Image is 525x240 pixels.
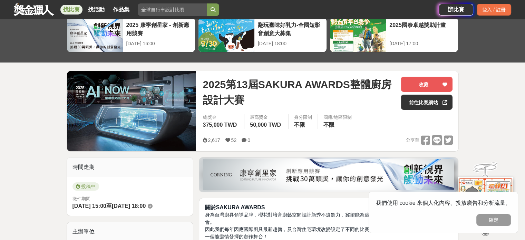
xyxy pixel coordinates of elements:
[138,3,207,16] input: 全球自行車設計比賽
[401,95,453,110] a: 前往比賽網站
[205,212,446,225] span: 身為台灣廚具領導品牌，櫻花對培育廚藝空間設計新秀不遺餘力，冀望能為這個產業擔起教育英才的責任，回饋社會。
[323,114,352,121] div: 國籍/地區限制
[476,214,511,226] button: 確定
[258,40,323,47] div: [DATE] 18:00
[294,114,312,121] div: 身分限制
[439,4,473,16] a: 辦比賽
[126,21,192,37] div: 2025 康寧創星家 - 創新應用競賽
[250,114,283,121] span: 最高獎金
[85,5,107,15] a: 找活動
[294,122,305,128] span: 不限
[60,5,82,15] a: 找比賽
[67,157,193,177] div: 時間走期
[208,137,220,143] span: 2,617
[458,177,513,223] img: d2146d9a-e6f6-4337-9592-8cefde37ba6b.png
[110,5,132,15] a: 作品集
[376,200,511,206] span: 我們使用 cookie 來個人化內容、投放廣告和分析流量。
[401,77,453,92] button: 收藏
[330,17,458,52] a: 2025國泰卓越獎助計畫[DATE] 17:00
[72,196,90,201] span: 徵件期間
[389,40,455,47] div: [DATE] 17:00
[72,203,106,209] span: [DATE] 15:00
[247,137,250,143] span: 0
[406,135,419,145] span: 分享至
[203,114,239,121] span: 總獎金
[203,159,454,190] img: be6ed63e-7b41-4cb8-917a-a53bd949b1b4.png
[106,203,112,209] span: 至
[67,17,195,52] a: 2025 康寧創星家 - 創新應用競賽[DATE] 16:00
[205,204,265,210] strong: 關於SAKURA AWARDS
[231,137,237,143] span: 52
[205,227,451,239] span: 因此我們每年因應國際廚具最新趨勢，及台灣住宅環境改變設定了不同的比賽主題，提供給對廚房設計有興趣的學生一個能盡情發揮的創作舞台！
[258,21,323,37] div: 翻玩臺味好乳力-全國短影音創意大募集
[250,122,281,128] span: 50,000 TWD
[203,122,237,128] span: 375,000 TWD
[323,122,334,128] span: 不限
[203,77,395,108] span: 2025第13屆SAKURA AWARDS整體廚房設計大賽
[198,17,327,52] a: 翻玩臺味好乳力-全國短影音創意大募集[DATE] 18:00
[72,182,99,191] span: 投稿中
[112,203,146,209] span: [DATE] 18:00
[477,4,511,16] div: 登入 / 註冊
[67,71,196,151] img: Cover Image
[126,40,192,47] div: [DATE] 16:00
[389,21,455,37] div: 2025國泰卓越獎助計畫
